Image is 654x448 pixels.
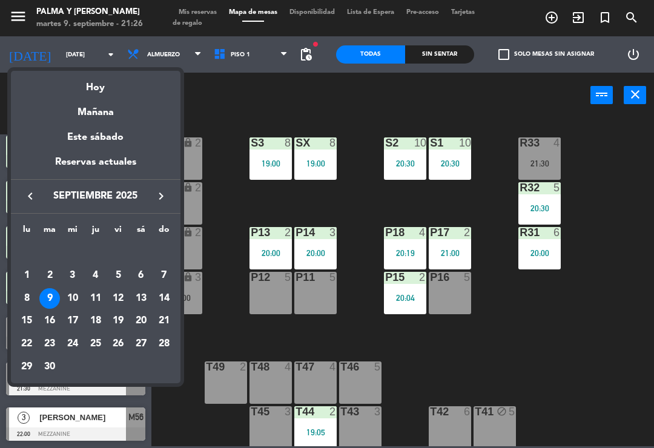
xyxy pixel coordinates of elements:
[107,223,130,242] th: viernes
[153,287,176,310] td: 14 de septiembre de 2025
[62,265,83,286] div: 3
[16,311,37,331] div: 15
[62,311,83,331] div: 17
[84,332,107,355] td: 25 de septiembre de 2025
[154,311,174,331] div: 21
[153,264,176,287] td: 7 de septiembre de 2025
[107,332,130,355] td: 26 de septiembre de 2025
[16,288,37,309] div: 8
[130,264,153,287] td: 6 de septiembre de 2025
[130,223,153,242] th: sábado
[154,189,168,203] i: keyboard_arrow_right
[16,357,37,377] div: 29
[38,355,61,378] td: 30 de septiembre de 2025
[11,154,180,179] div: Reservas actuales
[16,334,37,354] div: 22
[84,309,107,332] td: 18 de septiembre de 2025
[38,309,61,332] td: 16 de septiembre de 2025
[11,96,180,120] div: Mañana
[16,332,39,355] td: 22 de septiembre de 2025
[85,311,106,331] div: 18
[108,265,128,286] div: 5
[39,357,60,377] div: 30
[85,265,106,286] div: 4
[130,309,153,332] td: 20 de septiembre de 2025
[108,334,128,354] div: 26
[84,223,107,242] th: jueves
[131,334,151,354] div: 27
[154,288,174,309] div: 14
[16,223,39,242] th: lunes
[154,334,174,354] div: 28
[84,287,107,310] td: 11 de septiembre de 2025
[131,288,151,309] div: 13
[38,264,61,287] td: 2 de septiembre de 2025
[131,311,151,331] div: 20
[61,332,84,355] td: 24 de septiembre de 2025
[153,309,176,332] td: 21 de septiembre de 2025
[153,223,176,242] th: domingo
[39,265,60,286] div: 2
[16,241,176,264] td: SEP.
[38,287,61,310] td: 9 de septiembre de 2025
[85,334,106,354] div: 25
[16,309,39,332] td: 15 de septiembre de 2025
[61,264,84,287] td: 3 de septiembre de 2025
[16,264,39,287] td: 1 de septiembre de 2025
[150,188,172,204] button: keyboard_arrow_right
[107,287,130,310] td: 12 de septiembre de 2025
[61,287,84,310] td: 10 de septiembre de 2025
[107,309,130,332] td: 19 de septiembre de 2025
[108,311,128,331] div: 19
[39,311,60,331] div: 16
[16,355,39,378] td: 29 de septiembre de 2025
[62,334,83,354] div: 24
[84,264,107,287] td: 4 de septiembre de 2025
[23,189,38,203] i: keyboard_arrow_left
[39,334,60,354] div: 23
[38,332,61,355] td: 23 de septiembre de 2025
[62,288,83,309] div: 10
[11,71,180,96] div: Hoy
[61,309,84,332] td: 17 de septiembre de 2025
[153,332,176,355] td: 28 de septiembre de 2025
[16,287,39,310] td: 8 de septiembre de 2025
[107,264,130,287] td: 5 de septiembre de 2025
[39,288,60,309] div: 9
[130,332,153,355] td: 27 de septiembre de 2025
[11,120,180,154] div: Este sábado
[85,288,106,309] div: 11
[108,288,128,309] div: 12
[16,265,37,286] div: 1
[61,223,84,242] th: miércoles
[41,188,150,204] span: septiembre 2025
[154,265,174,286] div: 7
[131,265,151,286] div: 6
[38,223,61,242] th: martes
[130,287,153,310] td: 13 de septiembre de 2025
[19,188,41,204] button: keyboard_arrow_left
